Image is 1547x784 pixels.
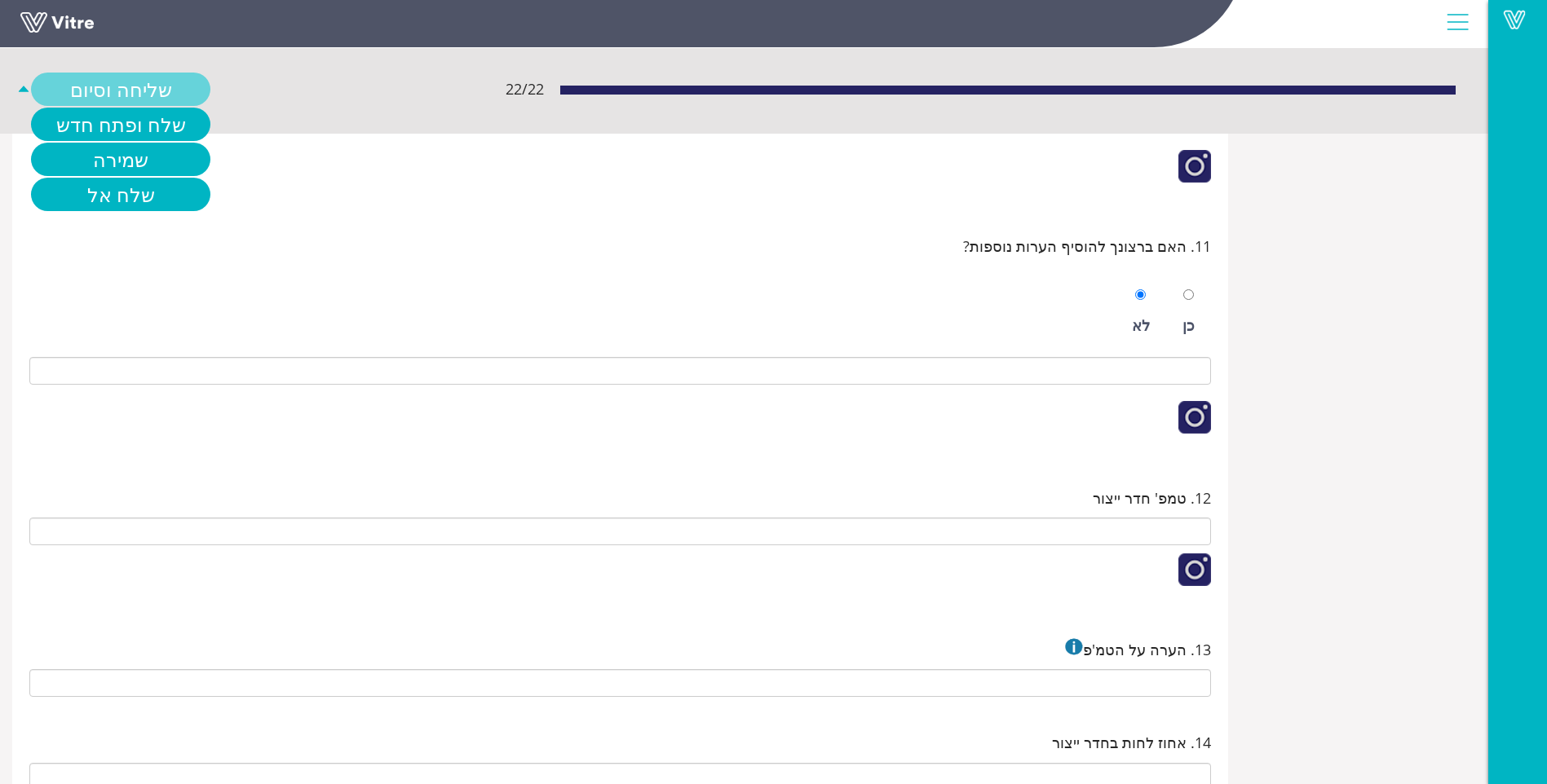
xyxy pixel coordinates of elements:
[16,73,31,106] span: caret-up
[1052,731,1211,754] span: 14. אחוז לחות בחדר ייצור
[963,235,1211,258] span: 11. האם ברצונך להוסיף הערות נוספות?
[31,143,210,176] a: שמירה
[31,73,210,106] a: שליחה וסיום
[1132,314,1150,337] div: לא
[1083,638,1211,661] span: 13. הערה על הטמ'פ
[31,178,210,211] a: שלח אל
[1182,314,1195,337] div: כן
[506,77,544,100] span: 22 / 22
[1093,487,1211,509] span: 12. טמפ' חדר ייצור
[31,108,210,141] a: שלח ופתח חדש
